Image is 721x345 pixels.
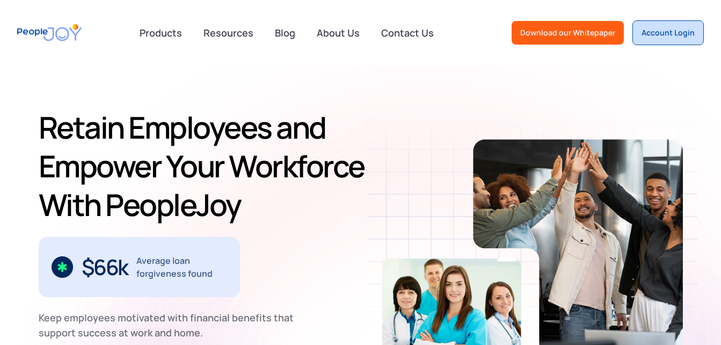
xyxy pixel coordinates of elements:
[17,17,82,48] a: home
[39,237,240,297] div: 2 / 3
[268,21,302,45] a: Blog
[642,27,695,38] div: Account Login
[136,254,227,280] div: Average loan forgiveness found
[39,108,374,224] h1: Retain Employees and Empower Your Workforce With PeopleJoy
[632,20,704,45] a: Account Login
[197,21,260,45] a: Resources
[82,258,128,276] div: $66k
[310,21,366,45] a: About Us
[39,310,303,340] div: Keep employees motivated with financial benefits that support success at work and home.
[133,22,188,44] div: Products
[520,27,615,38] div: Download our Whitepaper
[512,21,624,45] a: Download our Whitepaper
[375,21,440,45] a: Contact Us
